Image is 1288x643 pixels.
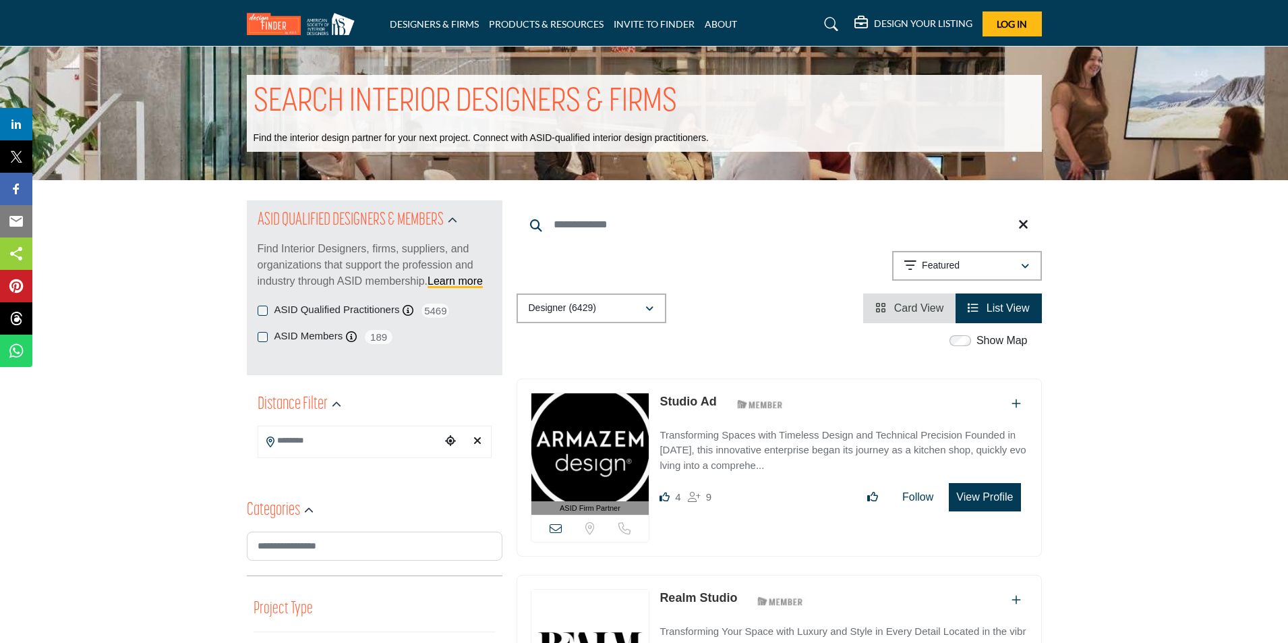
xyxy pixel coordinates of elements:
div: DESIGN YOUR LISTING [854,16,972,32]
p: Designer (6429) [529,302,596,315]
button: Featured [892,251,1042,281]
span: Log In [997,18,1027,30]
h2: Distance Filter [258,393,328,417]
a: View List [968,302,1029,314]
img: Studio Ad [531,393,649,501]
p: Featured [922,259,960,273]
span: 9 [706,491,711,503]
a: Add To List [1012,594,1021,606]
a: INVITE TO FINDER [614,18,695,30]
li: List View [956,293,1041,323]
input: ASID Qualified Practitioners checkbox [258,306,268,316]
button: Log In [983,11,1042,36]
li: Card View [863,293,956,323]
input: ASID Members checkbox [258,332,268,342]
a: ABOUT [705,18,737,30]
a: Search [811,13,847,35]
label: Show Map [976,333,1028,349]
p: Transforming Spaces with Timeless Design and Technical Precision Founded in [DATE], this innovati... [660,428,1027,474]
a: PRODUCTS & RESOURCES [489,18,604,30]
a: ASID Firm Partner [531,393,649,515]
a: View Card [875,302,943,314]
p: Realm Studio [660,589,737,607]
img: Site Logo [247,13,361,35]
a: Learn more [428,275,483,287]
h1: SEARCH INTERIOR DESIGNERS & FIRMS [254,82,677,123]
button: Project Type [254,596,313,622]
span: 4 [675,491,680,503]
a: Studio Ad [660,395,716,408]
p: Find the interior design partner for your next project. Connect with ASID-qualified interior desi... [254,132,709,145]
h2: Categories [247,499,300,523]
a: Add To List [1012,398,1021,410]
a: Transforming Spaces with Timeless Design and Technical Precision Founded in [DATE], this innovati... [660,420,1027,474]
a: DESIGNERS & FIRMS [390,18,479,30]
h5: DESIGN YOUR LISTING [874,18,972,30]
input: Search Category [247,532,502,561]
span: 189 [363,329,394,345]
button: Follow [894,484,942,511]
div: Clear search location [467,427,488,456]
span: List View [987,302,1030,314]
button: Designer (6429) [517,293,666,323]
p: Studio Ad [660,393,716,411]
span: 5469 [420,302,450,319]
input: Search Location [258,428,440,454]
div: Followers [688,489,711,505]
button: Like listing [858,484,887,511]
label: ASID Members [274,329,343,344]
button: View Profile [949,483,1020,511]
h2: ASID QUALIFIED DESIGNERS & MEMBERS [258,208,444,233]
img: ASID Members Badge Icon [730,396,790,413]
span: Card View [894,302,944,314]
div: Choose your current location [440,427,461,456]
input: Search Keyword [517,208,1042,241]
a: Realm Studio [660,591,737,605]
label: ASID Qualified Practitioners [274,302,400,318]
p: Find Interior Designers, firms, suppliers, and organizations that support the profession and indu... [258,241,492,289]
span: ASID Firm Partner [560,503,620,514]
i: Likes [660,492,670,502]
img: ASID Members Badge Icon [750,592,811,609]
